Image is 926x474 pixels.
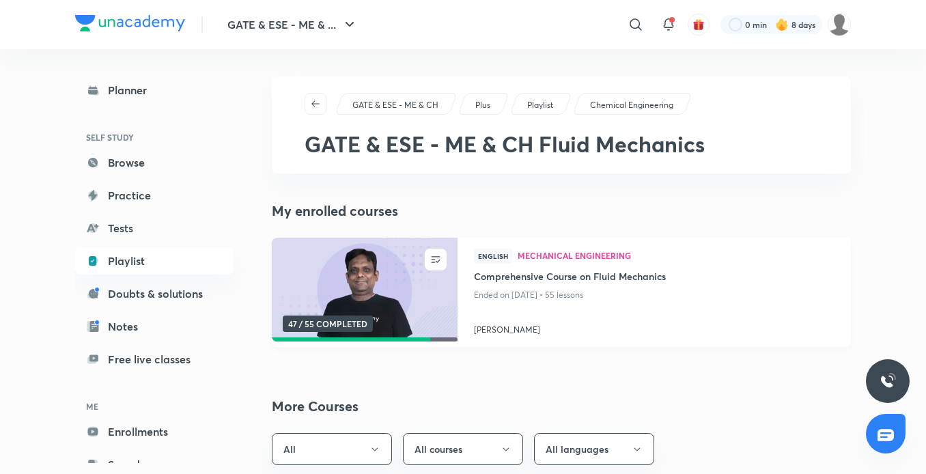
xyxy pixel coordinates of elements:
a: Doubts & solutions [75,280,234,307]
img: Company Logo [75,15,185,31]
a: Notes [75,313,234,340]
p: Chemical Engineering [590,99,673,111]
button: All languages [534,433,654,465]
h4: My enrolled courses [272,201,851,221]
img: new-thumbnail [270,237,459,343]
p: Ended on [DATE] • 55 lessons [474,286,834,304]
p: Plus [475,99,490,111]
a: Comprehensive Course on Fluid Mechanics [474,269,834,286]
a: Playlist [75,247,234,275]
button: avatar [688,14,710,36]
a: Enrollments [75,418,234,445]
a: Plus [473,99,493,111]
h6: SELF STUDY [75,126,234,149]
button: All [272,433,392,465]
img: avatar [692,18,705,31]
img: Mujtaba Ahsan [828,13,851,36]
a: Free live classes [75,346,234,373]
a: new-thumbnail47 / 55 COMPLETED [272,238,458,347]
a: Playlist [525,99,556,111]
a: Tests [75,214,234,242]
button: All courses [403,433,523,465]
img: streak [775,18,789,31]
p: GATE & ESE - ME & CH [352,99,438,111]
img: ttu [880,373,896,389]
a: Mechanical Engineering [518,251,834,261]
a: GATE & ESE - ME & CH [350,99,441,111]
a: Browse [75,149,234,176]
a: [PERSON_NAME] [474,318,834,336]
button: GATE & ESE - ME & ... [219,11,366,38]
a: Chemical Engineering [588,99,676,111]
p: Playlist [527,99,553,111]
span: English [474,249,512,264]
h6: ME [75,395,234,418]
a: Planner [75,76,234,104]
span: GATE & ESE - ME & CH Fluid Mechanics [305,129,705,158]
span: 47 / 55 COMPLETED [283,316,373,332]
a: Company Logo [75,15,185,35]
span: Mechanical Engineering [518,251,834,260]
a: Practice [75,182,234,209]
h2: More Courses [272,396,851,417]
